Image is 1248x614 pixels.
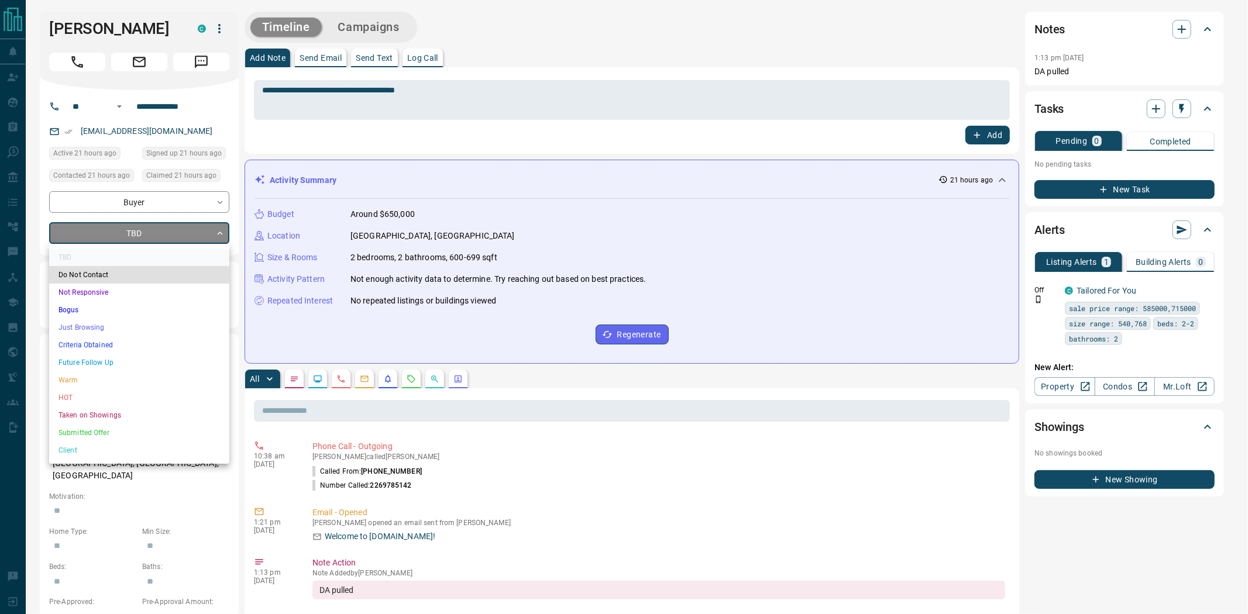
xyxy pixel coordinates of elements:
[49,424,229,441] li: Submitted Offer
[49,336,229,354] li: Criteria Obtained
[49,389,229,406] li: HOT
[49,441,229,459] li: Client
[49,354,229,371] li: Future Follow Up
[49,406,229,424] li: Taken on Showings
[49,371,229,389] li: Warm
[49,284,229,301] li: Not Responsive
[49,301,229,319] li: Bogus
[49,319,229,336] li: Just Browsing
[49,266,229,284] li: Do Not Contact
